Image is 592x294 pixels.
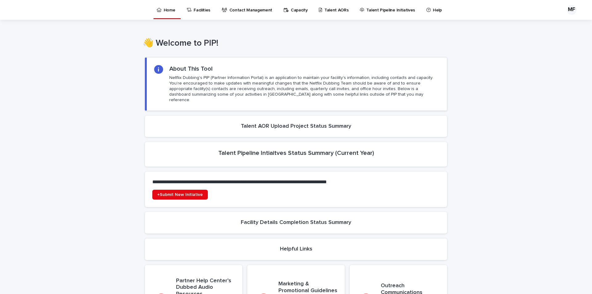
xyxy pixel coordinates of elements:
[143,38,445,49] h1: 👋 Welcome to PIP!
[157,193,203,197] span: +Submit New Initiative
[169,75,439,103] p: Netflix Dubbing's PIP (Partner Information Portal) is an application to maintain your facility's ...
[152,190,208,200] a: +Submit New Initiative
[567,5,577,15] div: MF
[169,65,213,72] h2: About This Tool
[278,281,338,294] h3: Marketing & Promotional Guidelines
[241,123,351,130] h2: Talent AOR Upload Project Status Summary
[218,149,374,157] h2: Talent Pipeline Intiaitves Status Summary (Current Year)
[280,246,312,253] h2: Helpful Links
[241,219,351,226] h2: Facility Details Completion Status Summary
